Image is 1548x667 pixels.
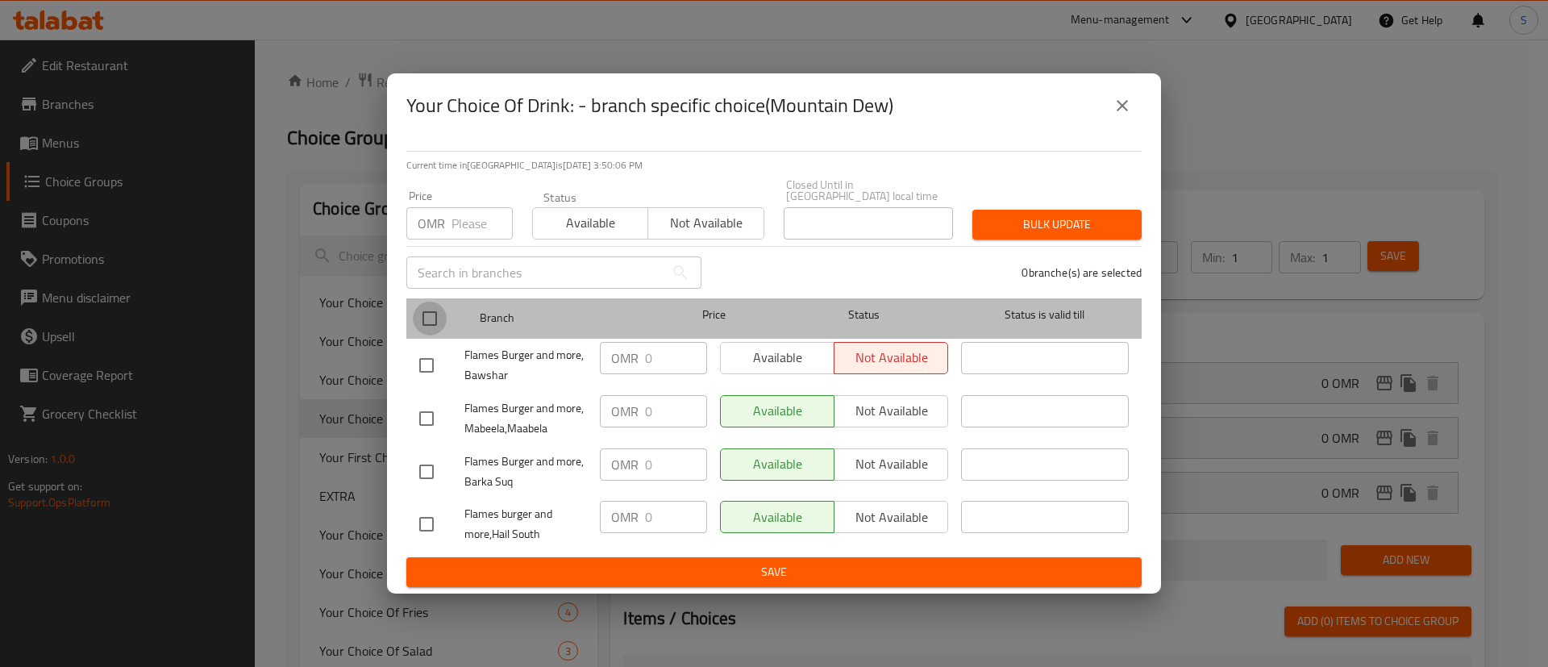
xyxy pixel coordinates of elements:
[532,207,648,240] button: Available
[611,455,639,474] p: OMR
[780,305,948,325] span: Status
[464,398,587,439] span: Flames Burger and more, Mabeela,Maabela
[961,305,1129,325] span: Status is valid till
[645,395,707,427] input: Please enter price
[611,348,639,368] p: OMR
[645,501,707,533] input: Please enter price
[451,207,513,240] input: Please enter price
[611,507,639,527] p: OMR
[406,256,664,289] input: Search in branches
[645,342,707,374] input: Please enter price
[419,562,1129,582] span: Save
[418,214,445,233] p: OMR
[645,448,707,481] input: Please enter price
[985,215,1129,235] span: Bulk update
[647,207,764,240] button: Not available
[406,557,1142,587] button: Save
[611,402,639,421] p: OMR
[480,308,647,328] span: Branch
[464,345,587,386] span: Flames Burger and more, Bawshar
[660,305,768,325] span: Price
[406,158,1142,173] p: Current time in [GEOGRAPHIC_DATA] is [DATE] 3:50:06 PM
[539,211,642,235] span: Available
[464,504,587,544] span: Flames burger and more,Hail South
[655,211,757,235] span: Not available
[406,93,893,119] h2: Your Choice Of Drink: - branch specific choice(Mountain Dew)
[1103,86,1142,125] button: close
[972,210,1142,240] button: Bulk update
[464,452,587,492] span: Flames Burger and more, Barka Suq
[1022,265,1142,281] p: 0 branche(s) are selected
